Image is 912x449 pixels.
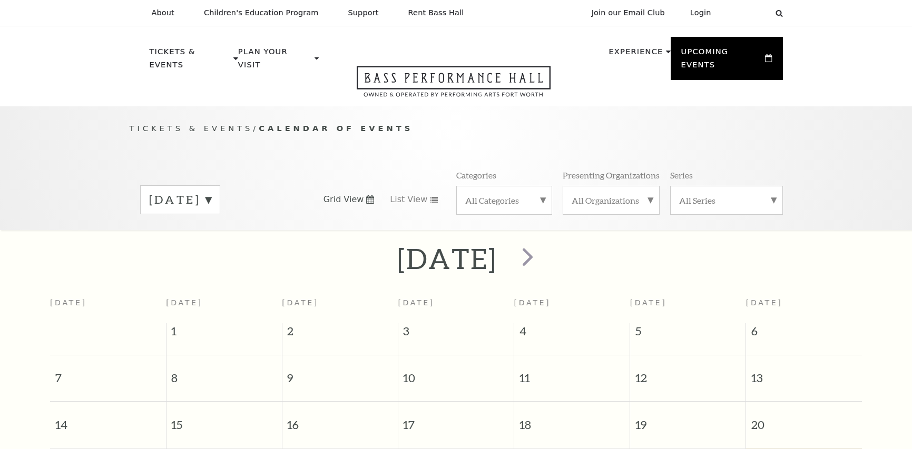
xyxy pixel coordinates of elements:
span: [DATE] [166,298,203,307]
span: 4 [514,323,630,344]
span: List View [390,194,427,205]
span: 19 [630,402,746,438]
span: 14 [50,402,166,438]
span: 17 [398,402,514,438]
label: All Organizations [572,195,651,206]
label: All Categories [465,195,543,206]
label: All Series [679,195,774,206]
span: Tickets & Events [130,124,253,133]
p: Presenting Organizations [563,169,660,181]
span: 12 [630,355,746,392]
span: 11 [514,355,630,392]
th: [DATE] [50,292,166,323]
span: 5 [630,323,746,344]
p: Plan Your Visit [238,45,312,77]
p: Series [670,169,693,181]
p: About [152,8,174,17]
span: 20 [746,402,862,438]
span: 7 [50,355,166,392]
select: Select: [728,8,766,18]
p: Categories [456,169,496,181]
p: Rent Bass Hall [408,8,464,17]
p: Support [348,8,379,17]
span: 2 [282,323,398,344]
span: 1 [166,323,282,344]
span: [DATE] [282,298,319,307]
span: Calendar of Events [259,124,413,133]
button: next [507,240,545,277]
p: Tickets & Events [150,45,231,77]
span: 18 [514,402,630,438]
p: Experience [609,45,663,64]
span: 9 [282,355,398,392]
span: 3 [398,323,514,344]
span: [DATE] [630,298,667,307]
label: [DATE] [149,192,211,208]
span: 6 [746,323,862,344]
span: 10 [398,355,514,392]
span: [DATE] [746,298,783,307]
span: [DATE] [514,298,551,307]
span: 8 [166,355,282,392]
span: Grid View [323,194,364,205]
span: 15 [166,402,282,438]
span: 16 [282,402,398,438]
h2: [DATE] [397,242,497,275]
p: / [130,122,783,135]
p: Upcoming Events [681,45,763,77]
p: Children's Education Program [204,8,319,17]
span: 13 [746,355,862,392]
span: [DATE] [398,298,435,307]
